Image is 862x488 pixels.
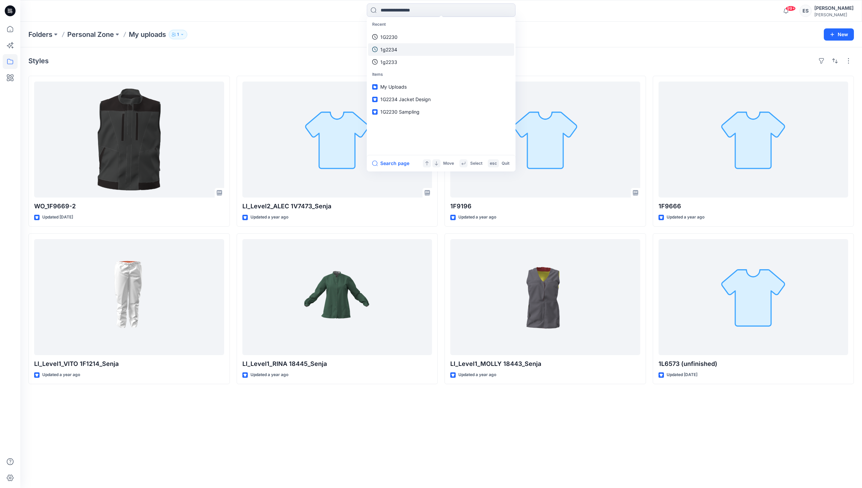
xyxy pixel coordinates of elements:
p: Updated [DATE] [42,214,73,221]
a: 1F9666 [659,82,848,197]
p: 1g2233 [380,59,397,66]
p: WO_1F9669-2 [34,202,224,211]
a: LI_Level1_RINA 18445_Senja [242,239,432,355]
a: 1L6573 (unfinished) [659,239,848,355]
p: 1L6573 (unfinished) [659,359,848,369]
p: 1F9196 [450,202,640,211]
span: 99+ [786,6,796,11]
p: Updated a year ago [667,214,704,221]
p: Quit [502,160,509,167]
p: 1G2230 [380,33,398,41]
p: Recent [368,18,514,31]
button: Search page [372,159,409,167]
p: LI_Level1_RINA 18445_Senja [242,359,432,369]
p: LI_Level2_ALEC 1V7473_Senja [242,202,432,211]
p: Updated a year ago [250,371,288,378]
p: esc [490,160,497,167]
a: 1g2234 [368,43,514,56]
a: LI_Level2_ALEC 1V7473_Senja [242,82,432,197]
div: [PERSON_NAME] [814,12,854,17]
p: Items [368,68,514,81]
span: My Uploads [380,84,407,90]
a: 1G2234 Jacket Design [368,93,514,106]
h4: Styles [28,57,49,65]
div: ES [799,5,812,17]
p: Select [470,160,482,167]
a: 1F9196 [450,82,640,197]
p: 1g2234 [380,46,397,53]
p: Updated a year ago [42,371,80,378]
p: Updated a year ago [250,214,288,221]
p: Updated [DATE] [667,371,697,378]
p: Move [443,160,454,167]
button: 1 [169,30,187,39]
a: 1G2230 [368,31,514,43]
p: LI_Level1_MOLLY 18443_Senja [450,359,640,369]
a: LI_Level1_VITO 1F1214_Senja [34,239,224,355]
div: [PERSON_NAME] [814,4,854,12]
a: WO_1F9669-2 [34,82,224,197]
span: 1G2234 Jacket Design [380,96,431,102]
p: 1 [177,31,179,38]
button: New [824,28,854,41]
a: My Uploads [368,80,514,93]
span: 1G2230 Sampling [380,109,420,115]
a: Personal Zone [67,30,114,39]
a: 1G2230 Sampling [368,106,514,118]
p: My uploads [129,30,166,39]
a: LI_Level1_MOLLY 18443_Senja [450,239,640,355]
p: 1F9666 [659,202,848,211]
p: LI_Level1_VITO 1F1214_Senja [34,359,224,369]
p: Updated a year ago [458,371,496,378]
a: 1g2233 [368,56,514,68]
p: Updated a year ago [458,214,496,221]
a: Folders [28,30,52,39]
